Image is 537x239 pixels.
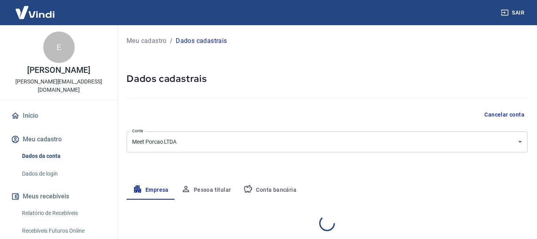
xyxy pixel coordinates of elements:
button: Meu cadastro [9,131,108,148]
p: [PERSON_NAME] [27,66,90,74]
p: / [170,36,173,46]
a: Dados de login [19,166,108,182]
button: Empresa [127,181,175,200]
div: Meet Porcao LTDA [127,132,528,152]
h5: Dados cadastrais [127,72,528,85]
button: Sair [499,6,528,20]
button: Conta bancária [237,181,303,200]
a: Dados da conta [19,148,108,164]
img: Vindi [9,0,61,24]
label: Conta [132,128,143,134]
a: Início [9,107,108,124]
p: Dados cadastrais [176,36,227,46]
button: Pessoa titular [175,181,237,200]
button: Meus recebíveis [9,188,108,205]
div: E [43,31,75,63]
button: Cancelar conta [481,107,528,122]
p: [PERSON_NAME][EMAIL_ADDRESS][DOMAIN_NAME] [6,78,111,94]
a: Relatório de Recebíveis [19,205,108,221]
a: Recebíveis Futuros Online [19,223,108,239]
a: Meu cadastro [127,36,167,46]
